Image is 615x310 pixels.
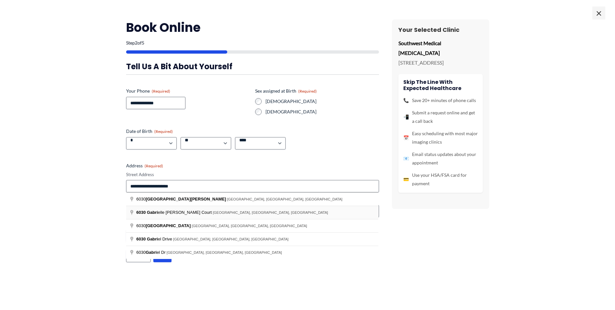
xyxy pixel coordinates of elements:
[403,175,409,184] span: 💳
[136,223,192,228] span: 6030
[152,89,170,94] span: (Required)
[403,113,409,121] span: 📲
[403,171,478,188] li: Use your HSA/FSA card for payment
[145,163,163,168] span: (Required)
[146,197,226,201] span: [GEOGRAPHIC_DATA][PERSON_NAME]
[255,88,317,94] legend: Sex assigned at Birth
[126,162,163,169] legend: Address
[142,40,144,45] span: 5
[403,134,409,142] span: 📅
[403,129,478,146] li: Easy scheduling with most major imaging clinics
[126,19,379,35] h2: Book Online
[298,89,317,94] span: (Required)
[126,172,379,178] label: Street Address
[154,129,173,134] span: (Required)
[126,61,379,71] h3: Tell us a bit about yourself
[403,109,478,125] li: Submit a request online and get a call back
[227,197,342,201] span: [GEOGRAPHIC_DATA], [GEOGRAPHIC_DATA], [GEOGRAPHIC_DATA]
[403,79,478,91] h4: Skip the line with Expected Healthcare
[136,237,158,241] span: 6030 Gabri
[592,6,605,19] span: ×
[136,210,213,215] span: elle [PERSON_NAME] Court
[398,38,483,58] p: Southwest Medical [MEDICAL_DATA]
[147,210,158,215] span: Gabri
[398,58,483,68] p: [STREET_ADDRESS]
[136,250,167,255] span: 6030 el Dr
[126,41,379,45] p: Step of
[146,250,157,255] span: Gabri
[136,210,146,215] span: 6030
[266,109,379,115] label: [DEMOGRAPHIC_DATA]
[398,26,483,33] h3: Your Selected Clinic
[192,224,307,228] span: [GEOGRAPHIC_DATA], [GEOGRAPHIC_DATA], [GEOGRAPHIC_DATA]
[126,88,250,94] label: Your Phone
[167,251,282,254] span: [GEOGRAPHIC_DATA], [GEOGRAPHIC_DATA], [GEOGRAPHIC_DATA]
[135,40,137,45] span: 2
[403,150,478,167] li: Email status updates about your appointment
[136,237,173,241] span: el Drive
[126,128,173,135] legend: Date of Birth
[403,154,409,163] span: 📧
[403,96,409,105] span: 📞
[146,223,191,228] span: [GEOGRAPHIC_DATA]
[136,197,227,201] span: 6030
[266,98,379,105] label: [DEMOGRAPHIC_DATA]
[213,211,328,214] span: [GEOGRAPHIC_DATA], [GEOGRAPHIC_DATA], [GEOGRAPHIC_DATA]
[173,237,289,241] span: [GEOGRAPHIC_DATA], [GEOGRAPHIC_DATA], [GEOGRAPHIC_DATA]
[403,96,478,105] li: Save 20+ minutes of phone calls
